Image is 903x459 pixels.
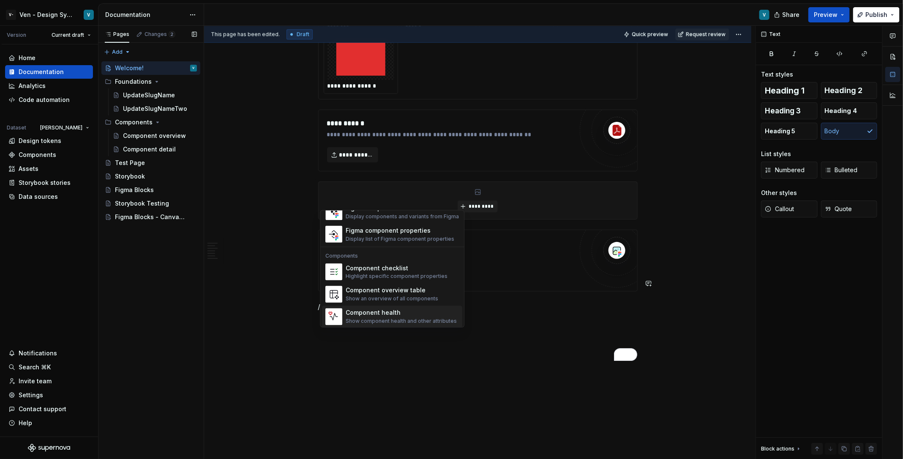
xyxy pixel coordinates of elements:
[52,32,84,38] span: Current draft
[19,68,64,76] div: Documentation
[761,189,797,197] div: Other styles
[765,107,801,115] span: Heading 3
[105,11,185,19] div: Documentation
[825,205,852,213] span: Quote
[19,82,46,90] div: Analytics
[825,86,863,95] span: Heading 2
[318,302,321,311] span: /
[19,192,58,201] div: Data sources
[761,201,818,217] button: Callout
[761,123,818,140] button: Heading 5
[765,205,794,213] span: Callout
[211,31,280,38] span: This page has been edited.
[5,65,93,79] a: Documentation
[865,11,887,19] span: Publish
[765,166,805,174] span: Numbered
[19,11,74,19] div: Ven - Design System Test
[19,391,43,399] div: Settings
[101,61,200,75] a: Welcome!V
[346,273,448,280] div: Highlight specific component properties
[101,61,200,224] div: Page tree
[123,104,187,113] div: UpdateSlugNameTwo
[115,64,144,72] div: Welcome!
[19,419,32,427] div: Help
[765,127,795,135] span: Heading 5
[632,31,668,38] span: Quick preview
[808,7,850,22] button: Preview
[821,201,878,217] button: Quote
[5,190,93,203] a: Data sources
[5,93,93,107] a: Code automation
[101,156,200,170] a: Test Page
[5,346,93,360] button: Notifications
[5,374,93,388] a: Invite team
[101,75,200,88] div: Foundations
[853,7,900,22] button: Publish
[761,150,791,158] div: List styles
[825,166,858,174] span: Bulleted
[19,151,56,159] div: Components
[115,172,145,181] div: Storybook
[115,199,169,208] div: Storybook Testing
[5,134,93,148] a: Design tokens
[782,11,799,19] span: Share
[109,143,200,156] a: Component detail
[28,444,70,452] a: Supernova Logo
[5,176,93,190] a: Storybook stories
[5,388,93,402] a: Settings
[123,132,186,140] div: Component overview
[115,77,152,86] div: Foundations
[765,86,805,95] span: Heading 1
[621,28,672,40] button: Quick preview
[821,162,878,179] button: Bulleted
[286,29,313,39] div: Draft
[115,213,185,221] div: Figma Blocks - Canvas and Grid
[109,129,200,143] a: Component overview
[109,88,200,102] a: UpdateSlugName
[105,31,129,38] div: Pages
[761,443,802,455] div: Block actions
[761,162,818,179] button: Numbered
[115,159,145,167] div: Test Page
[169,31,175,38] span: 2
[5,402,93,416] button: Contact support
[19,96,70,104] div: Code automation
[761,70,793,79] div: Text styles
[19,165,38,173] div: Assets
[821,82,878,99] button: Heading 2
[19,363,51,371] div: Search ⌘K
[19,179,71,187] div: Storybook stories
[5,162,93,176] a: Assets
[7,124,26,131] div: Dataset
[7,32,26,38] div: Version
[109,102,200,115] a: UpdateSlugNameTwo
[19,349,57,357] div: Notifications
[101,183,200,197] a: Figma Blocks
[101,170,200,183] a: Storybook
[814,11,838,19] span: Preview
[48,29,95,41] button: Current draft
[5,360,93,374] button: Search ⌘K
[193,64,195,72] div: V
[686,31,726,38] span: Request review
[145,31,175,38] div: Changes
[115,186,154,194] div: Figma Blocks
[101,210,200,224] a: Figma Blocks - Canvas and Grid
[346,286,439,294] div: Component overview table
[19,377,52,385] div: Invite team
[825,107,857,115] span: Heading 4
[761,82,818,99] button: Heading 1
[346,235,455,242] div: Display list of Figma component properties
[101,197,200,210] a: Storybook Testing
[112,49,123,55] span: Add
[40,124,82,131] span: [PERSON_NAME]
[346,226,455,234] div: Figma component properties
[115,118,153,126] div: Components
[123,91,175,99] div: UpdateSlugName
[322,252,463,259] div: Components
[19,137,61,145] div: Design tokens
[5,416,93,430] button: Help
[5,148,93,162] a: Components
[821,102,878,119] button: Heading 4
[321,210,464,327] div: Suggestions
